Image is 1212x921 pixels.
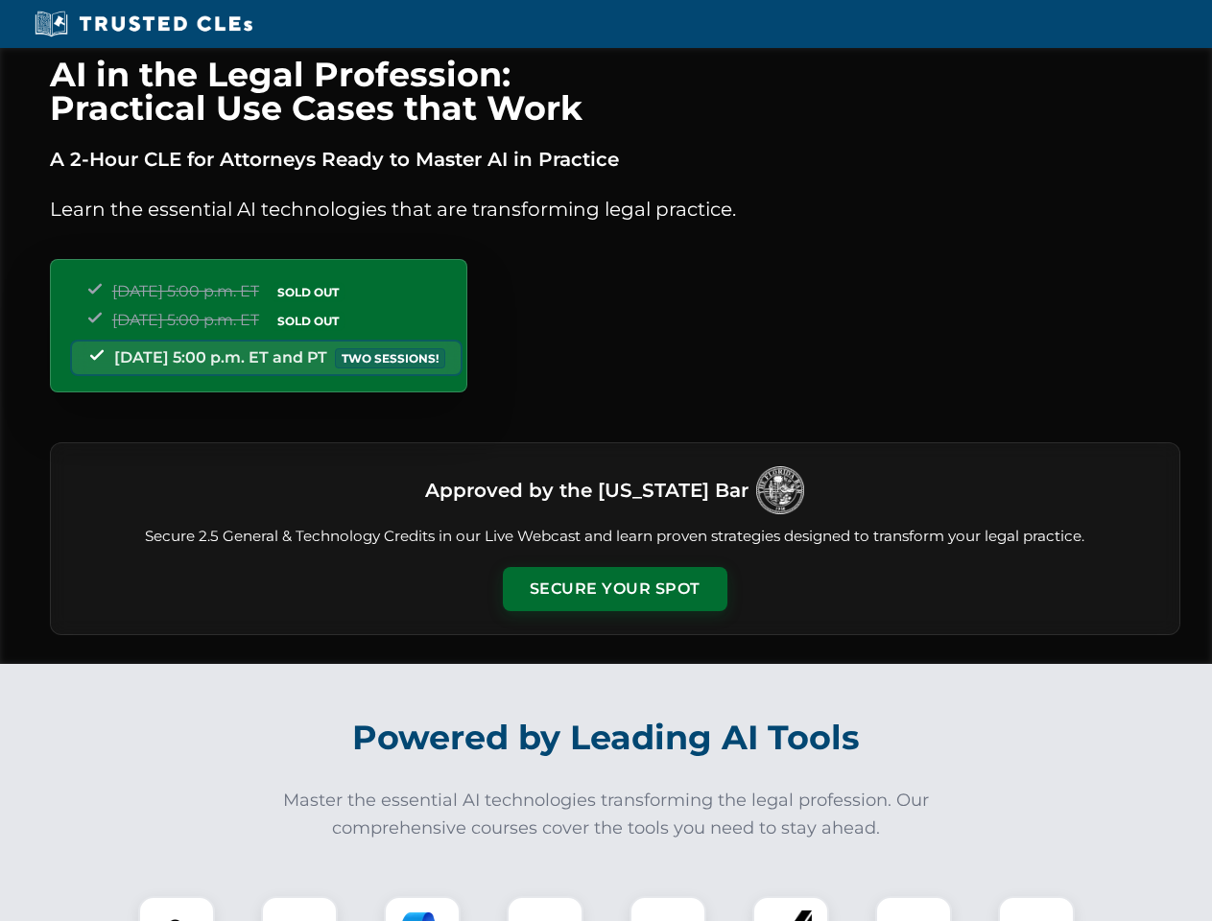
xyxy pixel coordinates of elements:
span: SOLD OUT [271,311,345,331]
p: Learn the essential AI technologies that are transforming legal practice. [50,194,1180,224]
h1: AI in the Legal Profession: Practical Use Cases that Work [50,58,1180,125]
h2: Powered by Leading AI Tools [75,704,1138,771]
img: Logo [756,466,804,514]
span: SOLD OUT [271,282,345,302]
img: Trusted CLEs [29,10,258,38]
button: Secure Your Spot [503,567,727,611]
span: [DATE] 5:00 p.m. ET [112,311,259,329]
p: A 2-Hour CLE for Attorneys Ready to Master AI in Practice [50,144,1180,175]
p: Secure 2.5 General & Technology Credits in our Live Webcast and learn proven strategies designed ... [74,526,1156,548]
p: Master the essential AI technologies transforming the legal profession. Our comprehensive courses... [271,787,942,842]
span: [DATE] 5:00 p.m. ET [112,282,259,300]
h3: Approved by the [US_STATE] Bar [425,473,749,508]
